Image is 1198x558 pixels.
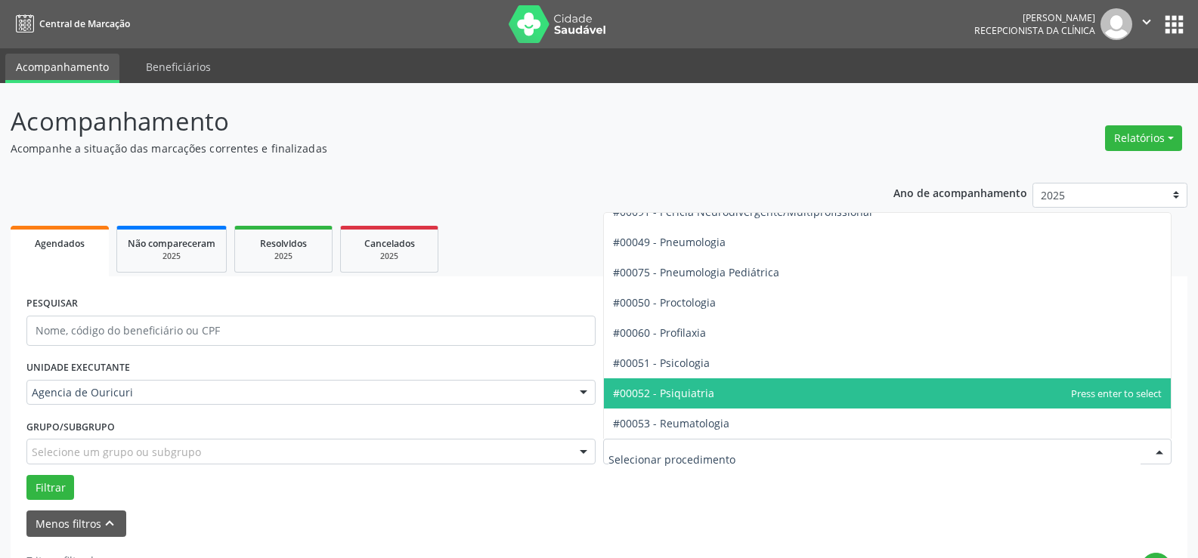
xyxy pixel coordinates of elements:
span: Cancelados [364,237,415,250]
div: 2025 [246,251,321,262]
span: Resolvidos [260,237,307,250]
span: #00060 - Profilaxia [613,325,706,340]
p: Acompanhamento [11,103,834,140]
span: Selecione um grupo ou subgrupo [32,444,201,460]
button: apps [1161,11,1187,38]
span: #00049 - Pneumologia [613,235,726,249]
i:  [1138,14,1155,30]
span: Recepcionista da clínica [974,24,1095,37]
label: Grupo/Subgrupo [26,415,115,439]
span: Agendados [35,237,85,250]
span: #00051 - Psicologia [613,356,710,370]
span: #00075 - Pneumologia Pediátrica [613,265,779,279]
label: UNIDADE EXECUTANTE [26,356,130,380]
a: Acompanhamento [5,54,119,83]
i: keyboard_arrow_up [101,515,118,532]
div: 2025 [128,251,215,262]
span: #00053 - Reumatologia [613,416,729,430]
span: Agencia de Ouricuri [32,385,565,400]
span: #00052 - Psiquiatria [613,386,714,400]
p: Ano de acompanhamento [893,183,1027,202]
span: Central de Marcação [39,17,130,30]
p: Acompanhe a situação das marcações correntes e finalizadas [11,140,834,156]
button:  [1132,8,1161,40]
button: Menos filtroskeyboard_arrow_up [26,510,126,537]
button: Filtrar [26,475,74,501]
input: Selecionar procedimento [608,444,1141,474]
span: Não compareceram [128,237,215,250]
img: img [1100,8,1132,40]
button: Relatórios [1105,125,1182,151]
a: Beneficiários [135,54,221,80]
div: [PERSON_NAME] [974,11,1095,24]
span: #00050 - Proctologia [613,295,716,310]
a: Central de Marcação [11,11,130,36]
div: 2025 [351,251,427,262]
label: PESQUISAR [26,292,78,316]
input: Nome, código do beneficiário ou CPF [26,316,596,346]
